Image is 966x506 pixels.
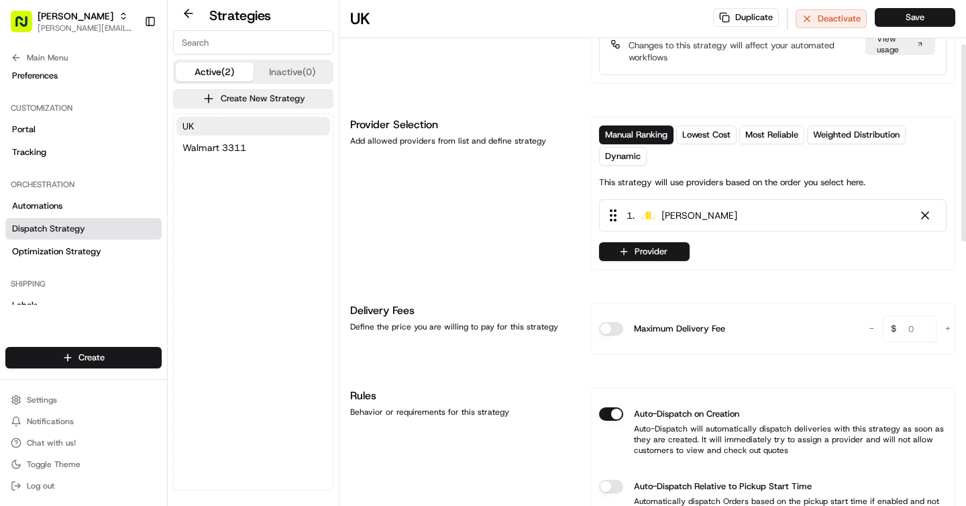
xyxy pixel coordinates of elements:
[111,208,116,219] span: •
[60,128,220,142] div: Start new chat
[27,480,54,491] span: Log out
[13,195,35,217] img: Jeff Sasse
[254,62,331,81] button: Inactive (0)
[865,34,935,55] div: View usage
[13,301,24,312] div: 📗
[228,132,244,148] button: Start new chat
[796,9,867,28] button: Deactivate
[12,299,38,311] span: Labels
[5,142,162,163] a: Tracking
[27,395,57,405] span: Settings
[5,295,162,316] a: Labels
[119,208,146,219] span: [DATE]
[13,54,244,75] p: Welcome 👋
[127,300,215,313] span: API Documentation
[182,141,246,154] span: Walmart 3311
[28,128,52,152] img: 1732323095091-59ea418b-cfe3-43c8-9ae0-d0d06d6fd42c
[713,8,779,27] button: Duplicate
[38,23,133,34] button: [PERSON_NAME][EMAIL_ADDRESS][DOMAIN_NAME]
[807,125,906,144] button: Weighted Distribution
[599,423,947,456] p: Auto-Dispatch will automatically dispatch deliveries with this strategy as soon as they are creat...
[605,129,667,141] span: Manual Ranking
[5,195,162,217] a: Automations
[13,232,35,256] img: Jes Laurent
[682,129,731,141] span: Lowest Cost
[60,142,184,152] div: We're available if you need us!
[350,117,574,133] h1: Provider Selection
[113,301,124,312] div: 💻
[5,48,162,67] button: Main Menu
[605,150,641,162] span: Dynamic
[634,322,725,336] label: Maximum Delivery Fee
[5,455,162,474] button: Toggle Theme
[35,87,221,101] input: Clear
[661,209,737,222] span: [PERSON_NAME]
[5,97,162,119] div: Customization
[8,295,108,319] a: 📗Knowledge Base
[599,199,947,232] div: 1. [PERSON_NAME]
[27,245,38,256] img: 1736555255976-a54dd68f-1ca7-489b-9aae-adbdc363a1c4
[5,273,162,295] div: Shipping
[111,244,116,255] span: •
[12,200,62,212] span: Automations
[605,208,737,223] div: 1 .
[599,125,674,144] button: Manual Ranking
[27,52,68,63] span: Main Menu
[12,123,36,136] span: Portal
[173,30,333,54] input: Search
[599,242,690,261] button: Provider
[27,438,76,448] span: Chat with us!
[5,434,162,452] button: Chat with us!
[350,407,574,417] div: Behavior or requirements for this strategy
[640,207,656,223] img: addison_lee.jpg
[599,147,647,166] button: Dynamic
[634,480,812,493] label: Auto-Dispatch Relative to Pickup Start Time
[27,416,74,427] span: Notifications
[739,125,804,144] button: Most Reliable
[119,244,146,255] span: [DATE]
[208,172,244,188] button: See all
[176,117,330,136] button: UK
[13,128,38,152] img: 1736555255976-a54dd68f-1ca7-489b-9aae-adbdc363a1c4
[350,388,574,404] h1: Rules
[745,129,798,141] span: Most Reliable
[27,300,103,313] span: Knowledge Base
[350,136,574,146] div: Add allowed providers from list and define strategy
[875,8,955,27] button: Save
[173,89,333,108] button: Create New Strategy
[12,246,101,258] span: Optimization Strategy
[5,218,162,240] a: Dispatch Strategy
[885,317,902,344] span: $
[13,174,90,185] div: Past conversations
[42,244,109,255] span: [PERSON_NAME]
[13,13,40,40] img: Nash
[27,459,80,470] span: Toggle Theme
[5,5,139,38] button: [PERSON_NAME][PERSON_NAME][EMAIL_ADDRESS][DOMAIN_NAME]
[5,65,162,87] a: Preferences
[5,241,162,262] a: Optimization Strategy
[5,391,162,409] button: Settings
[813,129,900,141] span: Weighted Distribution
[176,138,330,157] button: Walmart 3311
[108,295,221,319] a: 💻API Documentation
[5,174,162,195] div: Orchestration
[12,146,46,158] span: Tracking
[38,9,113,23] span: [PERSON_NAME]
[350,303,574,319] h1: Delivery Fees
[12,223,85,235] span: Dispatch Strategy
[176,62,254,81] button: Active (2)
[5,476,162,495] button: Log out
[209,6,271,25] h2: Strategies
[676,125,737,144] button: Lowest Cost
[599,176,865,189] p: This strategy will use providers based on the order you select here.
[5,347,162,368] button: Create
[133,333,162,343] span: Pylon
[5,119,162,140] a: Portal
[12,70,58,82] span: Preferences
[350,8,370,30] h1: UK
[5,412,162,431] button: Notifications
